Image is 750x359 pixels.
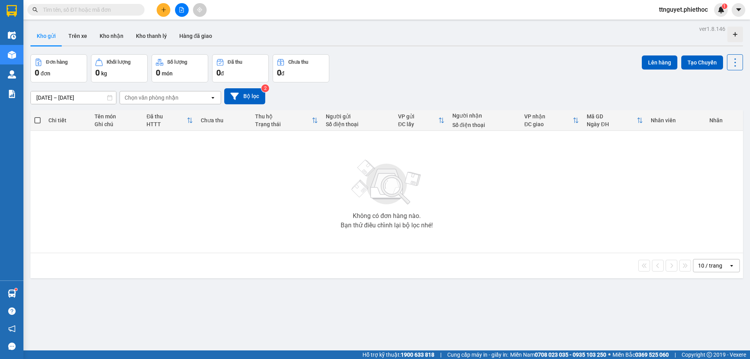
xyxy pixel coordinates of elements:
[7,5,17,17] img: logo-vxr
[251,110,322,131] th: Toggle SortBy
[326,113,390,120] div: Người gửi
[173,27,218,45] button: Hàng đã giao
[698,262,722,270] div: 10 / trang
[8,70,16,79] img: warehouse-icon
[8,289,16,298] img: warehouse-icon
[212,54,269,82] button: Đã thu0đ
[216,68,221,77] span: 0
[326,121,390,127] div: Số điện thoại
[30,54,87,82] button: Đơn hàng0đơn
[440,350,441,359] span: |
[197,7,202,13] span: aim
[675,350,676,359] span: |
[722,4,727,9] sup: 1
[91,54,148,82] button: Khối lượng0kg
[30,27,62,45] button: Kho gửi
[224,88,265,104] button: Bộ lọc
[353,213,421,219] div: Không có đơn hàng nào.
[101,70,107,77] span: kg
[727,27,743,42] div: Tạo kho hàng mới
[157,3,170,17] button: plus
[43,5,135,14] input: Tìm tên, số ĐT hoặc mã đơn
[201,117,247,123] div: Chưa thu
[46,59,68,65] div: Đơn hàng
[35,68,39,77] span: 0
[587,121,637,127] div: Ngày ĐH
[510,350,606,359] span: Miền Nam
[261,84,269,92] sup: 2
[735,6,742,13] span: caret-down
[41,70,50,77] span: đơn
[447,350,508,359] span: Cung cấp máy in - giấy in:
[8,51,16,59] img: warehouse-icon
[8,90,16,98] img: solution-icon
[651,117,701,123] div: Nhân viên
[125,94,179,102] div: Chọn văn phòng nhận
[8,325,16,332] span: notification
[707,352,712,357] span: copyright
[130,27,173,45] button: Kho thanh lý
[228,59,242,65] div: Đã thu
[524,113,573,120] div: VP nhận
[179,7,184,13] span: file-add
[273,54,329,82] button: Chưa thu0đ
[362,350,434,359] span: Hỗ trợ kỹ thuật:
[524,121,573,127] div: ĐC giao
[699,25,725,33] div: ver 1.8.146
[681,55,723,70] button: Tạo Chuyến
[95,121,139,127] div: Ghi chú
[709,117,739,123] div: Nhãn
[732,3,745,17] button: caret-down
[31,91,116,104] input: Select a date range.
[210,95,216,101] svg: open
[8,31,16,39] img: warehouse-icon
[32,7,38,13] span: search
[281,70,284,77] span: đ
[8,343,16,350] span: message
[723,4,726,9] span: 1
[653,5,714,14] span: ttnguyet.phiethoc
[162,70,173,77] span: món
[93,27,130,45] button: Kho nhận
[612,350,669,359] span: Miền Bắc
[583,110,647,131] th: Toggle SortBy
[255,121,312,127] div: Trạng thái
[520,110,583,131] th: Toggle SortBy
[143,110,197,131] th: Toggle SortBy
[95,113,139,120] div: Tên món
[635,352,669,358] strong: 0369 525 060
[608,353,611,356] span: ⚪️
[452,122,517,128] div: Số điện thoại
[341,222,433,229] div: Bạn thử điều chỉnh lại bộ lọc nhé!
[398,113,438,120] div: VP gửi
[729,263,735,269] svg: open
[161,7,166,13] span: plus
[277,68,281,77] span: 0
[167,59,187,65] div: Số lượng
[255,113,312,120] div: Thu hộ
[15,288,17,291] sup: 1
[221,70,224,77] span: đ
[193,3,207,17] button: aim
[401,352,434,358] strong: 1900 633 818
[107,59,130,65] div: Khối lượng
[452,113,517,119] div: Người nhận
[156,68,160,77] span: 0
[394,110,448,131] th: Toggle SortBy
[175,3,189,17] button: file-add
[95,68,100,77] span: 0
[288,59,308,65] div: Chưa thu
[146,113,187,120] div: Đã thu
[152,54,208,82] button: Số lượng0món
[62,27,93,45] button: Trên xe
[348,155,426,210] img: svg+xml;base64,PHN2ZyBjbGFzcz0ibGlzdC1wbHVnX19zdmciIHhtbG5zPSJodHRwOi8vd3d3LnczLm9yZy8yMDAwL3N2Zy...
[398,121,438,127] div: ĐC lấy
[718,6,725,13] img: icon-new-feature
[642,55,677,70] button: Lên hàng
[48,117,86,123] div: Chi tiết
[535,352,606,358] strong: 0708 023 035 - 0935 103 250
[8,307,16,315] span: question-circle
[587,113,637,120] div: Mã GD
[146,121,187,127] div: HTTT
